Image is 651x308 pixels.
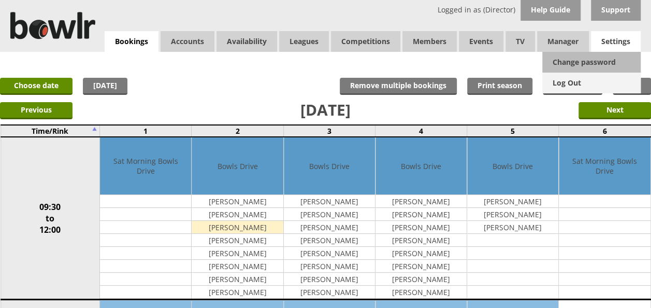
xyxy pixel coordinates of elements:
[284,286,375,299] td: [PERSON_NAME]
[216,31,277,52] a: Availability
[375,125,467,137] td: 4
[375,221,467,234] td: [PERSON_NAME]
[279,31,329,52] a: Leagues
[467,125,559,137] td: 5
[340,78,457,95] input: Remove multiple bookings
[284,273,375,286] td: [PERSON_NAME]
[459,31,503,52] a: Events
[542,73,641,93] a: Log Out
[161,31,214,52] span: Accounts
[467,195,558,208] td: [PERSON_NAME]
[331,31,400,52] a: Competitions
[83,78,127,95] a: [DATE]
[100,125,192,137] td: 1
[467,78,532,95] a: Print season
[578,102,651,119] input: Next
[1,137,100,300] td: 09:30 to 12:00
[1,125,100,137] td: Time/Rink
[537,31,589,52] span: Manager
[192,221,283,234] td: [PERSON_NAME]
[375,247,467,260] td: [PERSON_NAME]
[192,286,283,299] td: [PERSON_NAME]
[467,221,558,234] td: [PERSON_NAME]
[375,273,467,286] td: [PERSON_NAME]
[375,195,467,208] td: [PERSON_NAME]
[192,260,283,273] td: [PERSON_NAME]
[375,286,467,299] td: [PERSON_NAME]
[284,260,375,273] td: [PERSON_NAME]
[192,234,283,247] td: [PERSON_NAME]
[542,52,641,73] a: Change password
[284,137,375,195] td: Bowls Drive
[375,260,467,273] td: [PERSON_NAME]
[559,125,650,137] td: 6
[375,208,467,221] td: [PERSON_NAME]
[467,208,558,221] td: [PERSON_NAME]
[375,234,467,247] td: [PERSON_NAME]
[192,273,283,286] td: [PERSON_NAME]
[559,137,650,195] td: Sat Morning Bowls Drive
[192,247,283,260] td: [PERSON_NAME]
[192,125,283,137] td: 2
[283,125,375,137] td: 3
[375,137,467,195] td: Bowls Drive
[284,247,375,260] td: [PERSON_NAME]
[284,234,375,247] td: [PERSON_NAME]
[284,208,375,221] td: [PERSON_NAME]
[105,31,158,52] a: Bookings
[192,195,283,208] td: [PERSON_NAME]
[100,137,191,195] td: Sat Morning Bowls Drive
[192,208,283,221] td: [PERSON_NAME]
[402,31,457,52] span: Members
[467,137,558,195] td: Bowls Drive
[505,31,535,52] span: TV
[192,137,283,195] td: Bowls Drive
[591,31,641,52] span: Settings
[284,195,375,208] td: [PERSON_NAME]
[284,221,375,234] td: [PERSON_NAME]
